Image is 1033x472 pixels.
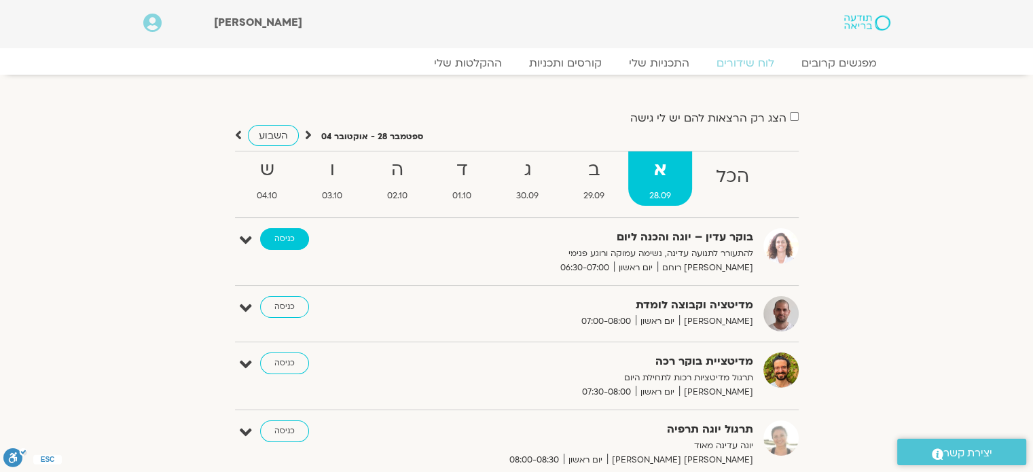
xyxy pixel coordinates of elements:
a: ב29.09 [562,151,626,206]
label: הצג רק הרצאות להם יש לי גישה [630,112,786,124]
a: כניסה [260,420,309,442]
a: ה02.10 [366,151,429,206]
strong: ה [366,155,429,185]
span: 03.10 [301,189,363,203]
span: 06:30-07:00 [556,261,614,275]
a: כניסה [260,352,309,374]
p: להתעורר לתנועה עדינה, נשימה עמוקה ורוגע פנימי [420,247,753,261]
strong: תרגול יוגה תרפיה [420,420,753,439]
span: [PERSON_NAME] [214,15,302,30]
a: התכניות שלי [615,56,703,70]
strong: ג [495,155,560,185]
strong: מדיטציה וקבוצה לומדת [420,296,753,314]
strong: ש [236,155,299,185]
span: [PERSON_NAME] [PERSON_NAME] [607,453,753,467]
span: 04.10 [236,189,299,203]
a: לוח שידורים [703,56,788,70]
span: 01.10 [431,189,492,203]
span: [PERSON_NAME] רוחם [657,261,753,275]
a: א28.09 [628,151,692,206]
span: 28.09 [628,189,692,203]
a: כניסה [260,228,309,250]
strong: הכל [695,162,770,192]
span: יום ראשון [636,385,679,399]
span: 02.10 [366,189,429,203]
a: קורסים ותכניות [515,56,615,70]
a: יצירת קשר [897,439,1026,465]
span: 29.09 [562,189,626,203]
a: ש04.10 [236,151,299,206]
a: ד01.10 [431,151,492,206]
strong: בוקר עדין – יוגה והכנה ליום [420,228,753,247]
a: מפגשים קרובים [788,56,890,70]
span: [PERSON_NAME] [679,314,753,329]
span: יום ראשון [564,453,607,467]
span: השבוע [259,129,288,142]
span: 08:00-08:30 [505,453,564,467]
p: יוגה עדינה מאוד [420,439,753,453]
a: הכל [695,151,770,206]
span: 07:30-08:00 [577,385,636,399]
a: כניסה [260,296,309,318]
strong: א [628,155,692,185]
span: יום ראשון [636,314,679,329]
strong: מדיטציית בוקר רכה [420,352,753,371]
span: יום ראשון [614,261,657,275]
p: תרגול מדיטציות רכות לתחילת היום [420,371,753,385]
span: יצירת קשר [943,444,992,462]
nav: Menu [143,56,890,70]
a: השבוע [248,125,299,146]
a: ו03.10 [301,151,363,206]
a: ג30.09 [495,151,560,206]
strong: ד [431,155,492,185]
p: ספטמבר 28 - אוקטובר 04 [321,130,423,144]
span: 07:00-08:00 [577,314,636,329]
span: [PERSON_NAME] [679,385,753,399]
strong: ב [562,155,626,185]
a: ההקלטות שלי [420,56,515,70]
span: 30.09 [495,189,560,203]
strong: ו [301,155,363,185]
